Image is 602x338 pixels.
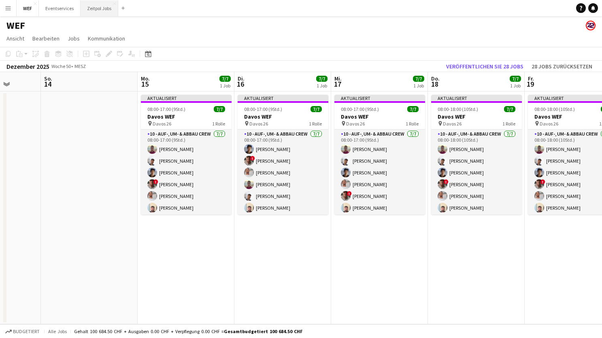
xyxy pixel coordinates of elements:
h3: Davos WEF [334,113,425,120]
div: Dezember 2025 [6,62,49,70]
span: Ansicht [6,35,24,42]
button: 28 Jobs zurücksetzen [528,61,596,72]
span: 14 [43,79,52,89]
span: Do. [431,75,440,82]
span: 18 [430,79,440,89]
span: 7/7 [407,106,419,112]
span: Davos 26 [443,121,462,127]
span: 1 Rolle [309,121,322,127]
div: 1 Job [413,83,424,89]
span: Fr. [528,75,534,82]
span: 08:00-18:00 (10Std.) [534,106,575,112]
h3: Davos WEF [238,113,328,120]
span: 7/7 [219,76,231,82]
app-card-role: 10 - Auf-, Um- & Abbau Crew7/708:00-17:00 (9Std.)[PERSON_NAME]![PERSON_NAME][PERSON_NAME][PERSON_... [238,130,328,227]
span: Davos 26 [540,121,558,127]
app-job-card: Aktualisiert08:00-17:00 (9Std.)7/7Davos WEF Davos 261 Rolle10 - Auf-, Um- & Abbau Crew7/708:00-17... [334,95,425,215]
span: Kommunikation [88,35,125,42]
h3: Davos WEF [141,113,232,120]
div: Aktualisiert [334,95,425,101]
span: Davos 26 [249,121,268,127]
span: 7/7 [510,76,521,82]
span: 08:00-17:00 (9Std.) [341,106,379,112]
span: Bearbeiten [32,35,60,42]
button: Zeitpol Jobs [81,0,118,16]
span: Di. [238,75,245,82]
span: Davos 26 [153,121,171,127]
button: WEF [17,0,39,16]
span: 7/7 [504,106,515,112]
a: Jobs [64,33,83,44]
app-card-role: 10 - Auf-, Um- & Abbau Crew7/708:00-17:00 (9Std.)[PERSON_NAME][PERSON_NAME][PERSON_NAME][PERSON_N... [334,130,425,227]
span: 16 [236,79,245,89]
span: ! [153,179,158,184]
span: Gesamtbudgetiert 100 684.50 CHF [224,328,302,334]
span: 1 Rolle [502,121,515,127]
span: Jobs [68,35,80,42]
span: Alle Jobs [48,328,67,334]
span: 1 Rolle [212,121,225,127]
div: Aktualisiert [238,95,328,101]
div: 1 Job [220,83,230,89]
span: ! [250,156,255,161]
span: Budgetiert [13,329,40,334]
div: MESZ [74,63,86,69]
span: 7/7 [311,106,322,112]
span: Mi. [334,75,342,82]
span: Mo. [141,75,150,82]
span: ! [444,179,449,184]
button: Budgetiert [4,327,41,336]
span: 1 Rolle [406,121,419,127]
app-job-card: Aktualisiert08:00-17:00 (9Std.)7/7Davos WEF Davos 261 Rolle10 - Auf-, Um- & Abbau Crew7/708:00-17... [238,95,328,215]
h1: WEF [6,19,25,32]
button: Eventservices [39,0,81,16]
span: So. [44,75,52,82]
span: Woche 50 [51,63,71,69]
app-job-card: Aktualisiert08:00-17:00 (9Std.)7/7Davos WEF Davos 261 Rolle10 - Auf-, Um- & Abbau Crew7/708:00-17... [141,95,232,215]
a: Ansicht [3,33,28,44]
span: 17 [333,79,342,89]
div: Gehalt 100 684.50 CHF + Ausgaben 0.00 CHF + Verpflegung 0.00 CHF = [74,328,302,334]
div: Aktualisiert [431,95,522,101]
span: 15 [140,79,150,89]
a: Kommunikation [85,33,128,44]
span: 08:00-18:00 (10Std.) [438,106,478,112]
span: Davos 26 [346,121,365,127]
span: 08:00-17:00 (9Std.) [147,106,185,112]
span: 08:00-17:00 (9Std.) [244,106,282,112]
span: 7/7 [214,106,225,112]
span: 19 [527,79,534,89]
app-job-card: Aktualisiert08:00-18:00 (10Std.)7/7Davos WEF Davos 261 Rolle10 - Auf-, Um- & Abbau Crew7/708:00-1... [431,95,522,215]
div: Aktualisiert [141,95,232,101]
app-user-avatar: Team Zeitpol [586,21,596,30]
div: 1 Job [317,83,327,89]
app-card-role: 10 - Auf-, Um- & Abbau Crew7/708:00-18:00 (10Std.)[PERSON_NAME][PERSON_NAME][PERSON_NAME]![PERSON... [431,130,522,227]
a: Bearbeiten [29,33,63,44]
button: Veröffentlichen Sie 28 Jobs [443,61,527,72]
h3: Davos WEF [431,113,522,120]
div: 1 Job [510,83,521,89]
span: ! [347,191,352,196]
span: 7/7 [316,76,328,82]
app-card-role: 10 - Auf-, Um- & Abbau Crew7/708:00-17:00 (9Std.)[PERSON_NAME][PERSON_NAME][PERSON_NAME]![PERSON_... [141,130,232,227]
span: ! [540,179,545,184]
span: 7/7 [413,76,424,82]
